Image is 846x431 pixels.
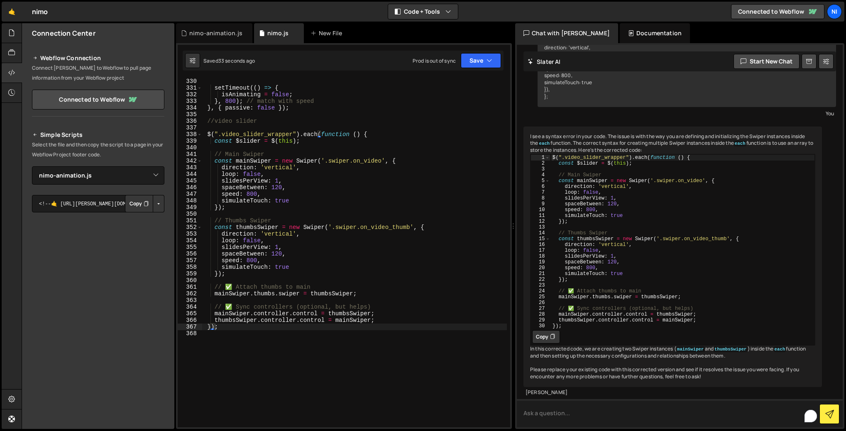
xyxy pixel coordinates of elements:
[531,312,550,317] div: 28
[178,151,202,158] div: 341
[531,259,550,265] div: 19
[178,105,202,111] div: 334
[178,251,202,257] div: 356
[531,323,550,329] div: 30
[125,195,164,212] div: Button group with nested dropdown
[178,310,202,317] div: 365
[178,317,202,324] div: 366
[531,253,550,259] div: 18
[178,164,202,171] div: 343
[178,244,202,251] div: 355
[531,288,550,294] div: 24
[32,226,165,301] iframe: YouTube video player
[178,197,202,204] div: 348
[178,124,202,131] div: 337
[734,141,746,146] code: each
[32,130,164,140] h2: Simple Scripts
[620,23,690,43] div: Documentation
[531,219,550,224] div: 12
[461,53,501,68] button: Save
[517,399,843,427] textarea: To enrich screen reader interactions, please activate Accessibility in Grammarly extension settings
[531,306,550,312] div: 27
[531,236,550,242] div: 15
[734,54,800,69] button: Start new chat
[532,330,560,343] button: Copy
[178,78,202,85] div: 330
[531,265,550,271] div: 20
[774,346,786,352] code: each
[388,4,458,19] button: Code + Tools
[178,330,202,337] div: 368
[32,29,95,38] h2: Connection Center
[32,195,164,212] textarea: To enrich screen reader interactions, please activate Accessibility in Grammarly extension settings
[178,191,202,197] div: 347
[538,141,550,146] code: each
[178,270,202,277] div: 359
[125,195,153,212] button: Copy
[178,290,202,297] div: 362
[178,217,202,224] div: 351
[178,297,202,304] div: 363
[178,158,202,164] div: 342
[531,178,550,184] div: 5
[218,57,255,64] div: 33 seconds ago
[178,178,202,184] div: 345
[178,138,202,144] div: 339
[531,190,550,195] div: 7
[32,140,164,160] p: Select the file and then copy the script to a page in your Webflow Project footer code.
[531,271,550,277] div: 21
[178,118,202,124] div: 336
[523,127,822,387] div: I see a syntax error in your code. The issue is with the way you are defining and initializing th...
[32,63,164,83] p: Connect [PERSON_NAME] to Webflow to pull page information from your Webflow project
[531,248,550,253] div: 17
[531,230,550,236] div: 14
[531,161,550,166] div: 2
[178,284,202,290] div: 361
[178,111,202,118] div: 335
[827,4,842,19] a: ni
[311,29,345,37] div: New File
[714,346,748,352] code: thumbsSwiper
[676,346,705,352] code: mainSwiper
[731,4,824,19] a: Connected to Webflow
[531,277,550,282] div: 22
[531,155,550,161] div: 1
[531,294,550,300] div: 25
[178,264,202,270] div: 358
[531,195,550,201] div: 8
[178,171,202,178] div: 344
[531,172,550,178] div: 4
[531,184,550,190] div: 6
[531,242,550,248] div: 16
[526,389,820,396] div: [PERSON_NAME]
[178,231,202,237] div: 353
[267,29,289,37] div: nimo.js
[178,184,202,191] div: 346
[531,166,550,172] div: 3
[531,207,550,213] div: 10
[531,282,550,288] div: 23
[178,277,202,284] div: 360
[531,317,550,323] div: 29
[189,29,242,37] div: nimo-animation.js
[32,53,164,63] h2: Webflow Connection
[531,201,550,207] div: 9
[178,257,202,264] div: 357
[178,131,202,138] div: 338
[178,211,202,217] div: 350
[531,224,550,230] div: 13
[531,300,550,306] div: 26
[32,90,164,110] a: Connected to Webflow
[178,144,202,151] div: 340
[178,85,202,91] div: 331
[178,224,202,231] div: 352
[178,237,202,244] div: 354
[178,91,202,98] div: 332
[178,304,202,310] div: 364
[203,57,255,64] div: Saved
[515,23,618,43] div: Chat with [PERSON_NAME]
[2,2,22,22] a: 🤙
[540,109,834,118] div: You
[178,324,202,330] div: 367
